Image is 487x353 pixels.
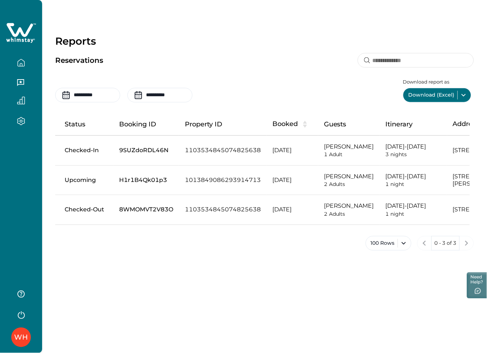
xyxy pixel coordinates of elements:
p: 3 nights [386,151,441,158]
div: Whimstay Host [14,329,28,346]
button: sorting [298,121,312,128]
td: 9SUZdoRDL46N [113,135,179,165]
td: [DATE] [267,135,318,165]
p: [DATE] - [DATE] [386,202,441,210]
p: 1 night [386,211,441,217]
button: 0 - 3 of 3 [431,236,460,251]
td: Checked-In [55,135,113,165]
td: [DATE] [267,195,318,225]
th: Itinerary [380,113,447,135]
p: 2 Adults [324,211,374,217]
button: next page [459,236,474,251]
td: 1103534845074825638 [179,135,267,165]
button: previous page [417,236,432,251]
td: 1103534845074825638 [179,195,267,225]
p: 1 Adult [324,151,374,158]
td: Upcoming [55,165,113,195]
td: 8WMOMVT2V83O [113,195,179,225]
p: [DATE] - [DATE] [386,173,441,180]
p: [PERSON_NAME] [324,143,374,150]
p: [PERSON_NAME] [324,173,374,180]
th: Booked [267,113,318,135]
p: [DATE] - [DATE] [386,143,441,150]
p: Reports [55,35,474,47]
td: 1013849086293914713 [179,165,267,195]
th: Status [55,113,113,135]
button: 100 Rows [366,236,411,251]
th: Booking ID [113,113,179,135]
td: [DATE] [267,165,318,195]
p: 0 - 3 of 3 [435,240,456,247]
p: [PERSON_NAME] [324,202,374,210]
p: Download report as [403,79,474,85]
p: 1 night [386,181,441,187]
td: Checked-Out [55,195,113,225]
th: Property ID [179,113,267,135]
p: Reservations [55,57,103,64]
th: Guests [318,113,380,135]
button: Download (Excel) [403,88,471,102]
p: 2 Adults [324,181,374,187]
td: H1r1B4Qk01p3 [113,165,179,195]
